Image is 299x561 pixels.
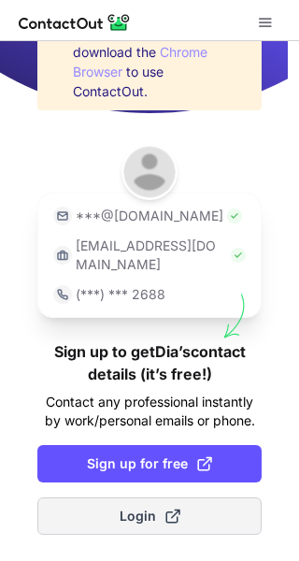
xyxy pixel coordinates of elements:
button: Login [37,497,262,535]
p: Contact any professional instantly by work/personal emails or phone. [37,393,262,430]
p: ***@[DOMAIN_NAME] [76,207,223,225]
p: [EMAIL_ADDRESS][DOMAIN_NAME] [76,237,227,274]
img: https://contactout.com/extension/app/static/media/login-email-icon.f64bce713bb5cd1896fef81aa7b14a... [53,207,72,225]
img: Dia Parsons CADC II [121,144,178,200]
button: Sign up for free [37,445,262,482]
img: https://contactout.com/extension/app/static/media/login-work-icon.638a5007170bc45168077fde17b29a1... [53,246,72,265]
h1: Sign up to get Dia’s contact details (it’s free!) [37,340,262,385]
img: ContactOut v5.3.10 [19,11,131,34]
img: https://contactout.com/extension/app/static/media/login-phone-icon.bacfcb865e29de816d437549d7f4cb... [53,285,72,304]
img: Check Icon [227,209,242,223]
img: Check Icon [231,248,246,263]
span: Sign up for free [87,454,212,473]
span: Login [120,507,180,525]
